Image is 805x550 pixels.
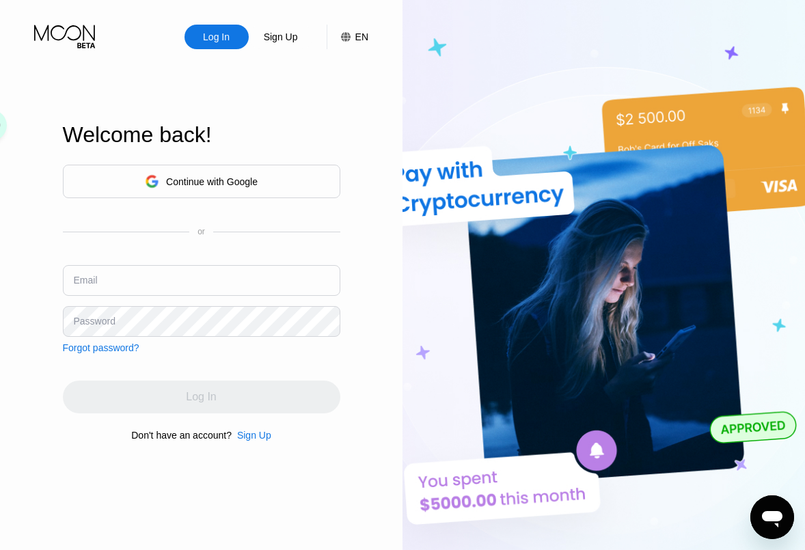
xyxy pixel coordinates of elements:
[63,342,139,353] div: Forgot password?
[355,31,368,42] div: EN
[74,275,98,286] div: Email
[237,430,271,441] div: Sign Up
[232,430,271,441] div: Sign Up
[131,430,232,441] div: Don't have an account?
[166,176,258,187] div: Continue with Google
[63,165,340,198] div: Continue with Google
[327,25,368,49] div: EN
[74,316,115,327] div: Password
[750,495,794,539] iframe: Button to launch messaging window
[202,30,231,44] div: Log In
[185,25,249,49] div: Log In
[197,227,205,236] div: or
[63,122,340,148] div: Welcome back!
[249,25,313,49] div: Sign Up
[262,30,299,44] div: Sign Up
